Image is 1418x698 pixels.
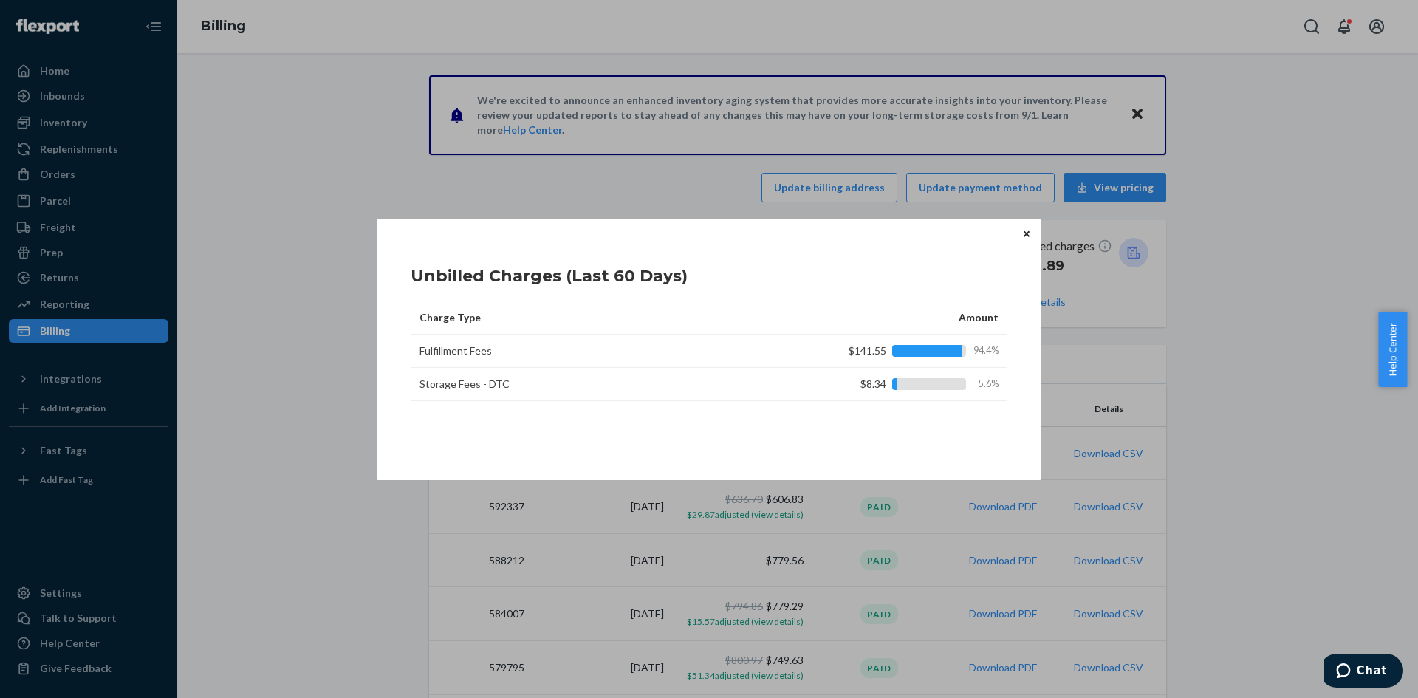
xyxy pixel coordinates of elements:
td: Fulfillment Fees [411,335,780,368]
h1: Unbilled Charges (Last 60 Days) [411,264,688,288]
span: 5.6% [972,377,999,391]
div: $8.34 [804,377,999,391]
th: Amount [780,301,1007,335]
th: Charge Type [411,301,780,335]
button: Close [1019,226,1034,242]
span: 94.4% [972,344,999,357]
span: Chat [32,10,63,24]
td: Storage Fees - DTC [411,368,780,401]
div: $141.55 [804,343,999,358]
